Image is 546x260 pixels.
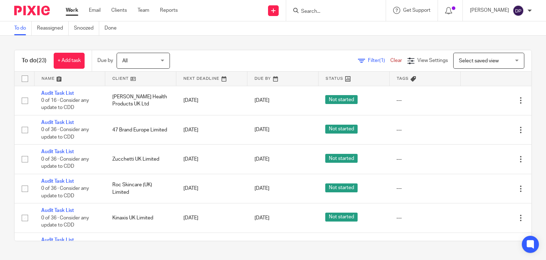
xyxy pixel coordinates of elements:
span: View Settings [417,58,448,63]
span: Tags [397,77,409,80]
td: [PERSON_NAME] Health Products UK Ltd [105,86,176,115]
a: Audit Task List [41,91,74,96]
span: Not started [325,125,358,134]
div: --- [396,214,453,222]
td: [DATE] [176,115,247,144]
a: Done [105,21,122,35]
td: [DATE] [176,203,247,233]
span: [DATE] [255,128,269,132]
span: Not started [325,213,358,222]
p: [PERSON_NAME] [470,7,509,14]
span: Not started [325,95,358,104]
p: Due by [97,57,113,64]
span: [DATE] [255,157,269,162]
input: Search [300,9,364,15]
td: Kinaxis UK Limited [105,203,176,233]
div: --- [396,156,453,163]
td: [DATE] [176,145,247,174]
span: Filter [368,58,390,63]
td: 47 Brand Europe Limited [105,115,176,144]
span: [DATE] [255,186,269,191]
span: (1) [379,58,385,63]
div: --- [396,97,453,104]
a: Audit Task List [41,238,74,243]
span: Not started [325,183,358,192]
span: [DATE] [255,98,269,103]
span: (23) [37,58,47,63]
h1: To do [22,57,47,64]
a: Audit Task List [41,120,74,125]
a: Reassigned [37,21,69,35]
span: Get Support [403,8,430,13]
span: Select saved view [459,58,499,63]
a: Clients [111,7,127,14]
a: Email [89,7,101,14]
a: Reports [160,7,178,14]
a: To do [14,21,32,35]
a: Work [66,7,78,14]
a: Snoozed [74,21,99,35]
td: Zucchetti UK Limited [105,145,176,174]
a: + Add task [54,53,85,69]
div: --- [396,185,453,192]
a: Audit Task List [41,208,74,213]
img: Pixie [14,6,50,15]
img: svg%3E [513,5,524,16]
span: 0 of 36 · Consider any update to CDD [41,157,89,169]
span: [DATE] [255,215,269,220]
div: --- [396,126,453,134]
span: 0 of 16 · Consider any update to CDD [41,98,89,110]
a: Team [138,7,149,14]
span: 0 of 36 · Consider any update to CDD [41,128,89,140]
a: Audit Task List [41,149,74,154]
span: 0 of 36 · Consider any update to CDD [41,186,89,198]
td: Roc Skincare (UK) Limited [105,174,176,203]
a: Audit Task List [41,179,74,184]
span: All [122,58,128,63]
td: [DATE] [176,174,247,203]
td: [DATE] [176,86,247,115]
a: Clear [390,58,402,63]
span: 0 of 36 · Consider any update to CDD [41,215,89,228]
span: Not started [325,154,358,163]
